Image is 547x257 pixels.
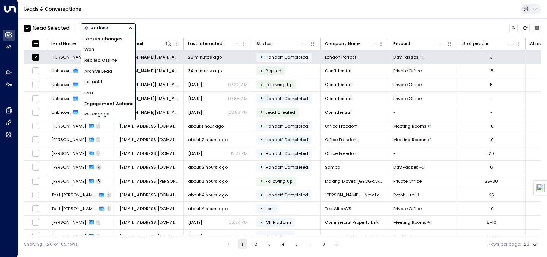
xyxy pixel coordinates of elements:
span: 1 [96,234,100,239]
div: • [260,176,263,186]
span: Replied Offline [84,57,117,64]
span: 1 [96,123,100,129]
span: Toggle select row [32,81,40,88]
span: jules@tallyworkspace.com [120,68,179,74]
span: Toggle select row [32,232,40,240]
div: 25 [489,192,494,198]
button: Go to page 9 [319,239,328,249]
span: London Perfect [325,54,356,60]
span: Lost [84,90,94,96]
div: Product [393,40,446,47]
div: 6 [490,164,493,170]
div: 25-30 [485,178,498,184]
span: Jul 29, 2025 [188,150,202,156]
span: Toggle select row [32,219,40,226]
div: • [260,231,263,241]
span: Private Office [393,81,422,88]
div: # of people [462,40,514,47]
span: Jul 21, 2025 [188,233,202,239]
span: about 2 hours ago [188,164,228,170]
span: about 2 hours ago [188,137,228,143]
span: Toggle select row [32,67,40,75]
span: Unknown [51,68,71,74]
div: Actions [84,25,108,30]
div: Hot desking [419,54,424,60]
span: Handoff Completed [266,150,308,156]
span: Rachel Miller [51,54,86,60]
span: Jack Hooker [51,150,86,156]
div: • [260,134,263,145]
span: Test Alice + New locations [51,206,97,212]
span: Lost [266,206,274,212]
span: Meeting Rooms [393,219,427,225]
span: jules@tallyworkspace.com [120,96,179,102]
div: Private Office [427,219,432,225]
span: Meeting Rooms [393,137,427,143]
span: about 1 hour ago [188,123,224,129]
span: Day Passes [393,164,419,170]
p: 07:58 AM [228,96,248,102]
span: 1 [81,68,85,73]
div: • [260,65,263,76]
div: • [260,162,263,172]
div: Lead Name [51,40,76,47]
span: Jul 14, 2025 [188,109,202,115]
span: Handoff Completed [266,192,308,198]
span: Office Freedom [325,123,358,129]
div: Private Office [427,137,432,143]
div: Meeting Rooms [415,192,419,198]
div: Status [256,40,309,47]
label: Rows per page: [488,241,521,247]
span: 1 [81,96,85,101]
div: 3 [490,54,493,60]
div: 8-14 [487,233,496,239]
div: - [490,96,493,102]
span: Meeting Rooms [393,233,427,239]
div: 8-10 [487,219,496,225]
span: info@commercialpropertylink.co.uk [120,233,179,239]
span: nikj11@proton.me [120,164,179,170]
p: 05:11 PM [231,233,248,239]
span: Jack Hooker [51,123,86,129]
button: Archived Leads [533,24,541,32]
span: Won [84,46,94,53]
span: about 3 hours ago [188,178,228,184]
span: bryoni.clark@makingmoves.london [120,178,179,184]
span: Private Office [393,178,422,184]
div: Status [256,40,272,47]
button: Go to page 3 [265,239,274,249]
span: Day Passes [393,54,419,60]
div: • [260,107,263,117]
p: 03:34 PM [229,219,248,225]
span: Confidential [325,81,351,88]
span: 1 [107,206,111,211]
span: jules@tallyworkspace.com [120,109,179,115]
div: … [305,239,315,249]
span: info@commercialpropertylink.co.uk [120,219,179,225]
span: Toggle select row [32,109,40,116]
span: TestAliceWS [325,206,351,212]
p: 12:27 PM [231,150,248,156]
button: Actions [81,23,136,32]
td: - [389,147,457,160]
button: Go to page 4 [278,239,288,249]
span: jules@tallyworkspace.com [120,81,179,88]
span: 0 [81,110,86,115]
h1: Status Changes [81,34,135,44]
span: Toggle select row [32,122,40,130]
span: Toggle select row [32,205,40,212]
div: 10 [489,206,494,212]
span: Private Office [393,68,422,74]
span: Handoff Completed [266,54,308,60]
div: • [260,190,263,200]
span: jack@officefreedom.com [120,137,179,143]
span: Confidential [325,68,351,74]
span: Unknown [51,81,71,88]
span: Samba [325,164,340,170]
button: Go to page 2 [251,239,261,249]
span: Test Alice + New Location (Events) [51,192,97,198]
div: • [260,217,263,228]
span: Handoff Completed [266,137,308,143]
span: jack@officefreedom.com [120,150,179,156]
span: Mala Panchal-Bird [51,219,86,225]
